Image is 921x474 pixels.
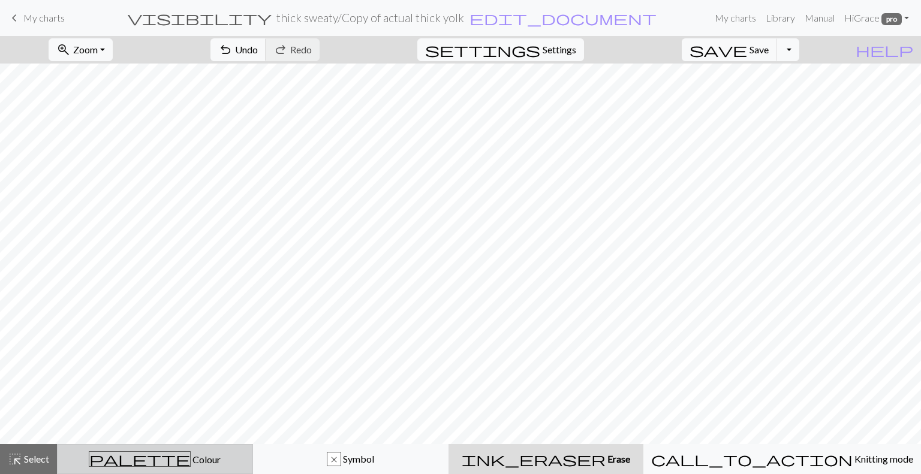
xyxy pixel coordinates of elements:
[651,451,853,467] span: call_to_action
[462,451,606,467] span: ink_eraser
[49,38,113,61] button: Zoom
[710,6,761,30] a: My charts
[606,453,630,464] span: Erase
[856,41,913,58] span: help
[327,452,341,467] div: x
[23,12,65,23] span: My charts
[128,10,272,26] span: visibility
[425,41,540,58] span: settings
[7,8,65,28] a: My charts
[449,444,643,474] button: Erase
[750,44,769,55] span: Save
[235,44,258,55] span: Undo
[761,6,800,30] a: Library
[853,453,913,464] span: Knitting mode
[73,44,98,55] span: Zoom
[469,10,657,26] span: edit_document
[218,41,233,58] span: undo
[341,453,374,464] span: Symbol
[881,13,902,25] span: pro
[56,41,71,58] span: zoom_in
[839,6,914,30] a: HiGrace pro
[210,38,266,61] button: Undo
[417,38,584,61] button: SettingsSettings
[682,38,777,61] button: Save
[57,444,253,474] button: Colour
[8,451,22,467] span: highlight_alt
[7,10,22,26] span: keyboard_arrow_left
[543,43,576,57] span: Settings
[191,454,221,465] span: Colour
[89,451,190,467] span: palette
[22,453,49,464] span: Select
[800,6,839,30] a: Manual
[276,11,464,25] h2: thick sweaty / Copy of actual thick yolk
[425,43,540,57] i: Settings
[253,444,449,474] button: x Symbol
[643,444,921,474] button: Knitting mode
[690,41,747,58] span: save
